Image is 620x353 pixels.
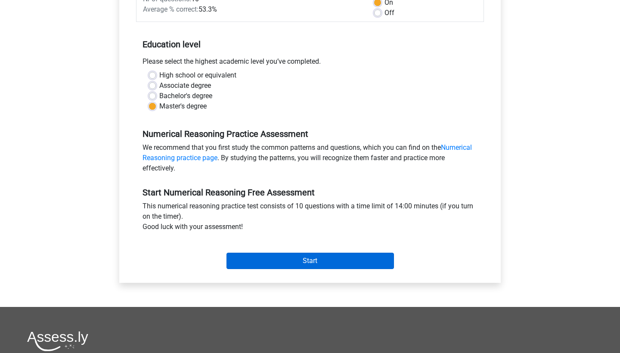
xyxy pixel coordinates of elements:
div: This numerical reasoning practice test consists of 10 questions with a time limit of 14:00 minute... [136,201,484,235]
div: We recommend that you first study the common patterns and questions, which you can find on the . ... [136,142,484,177]
label: High school or equivalent [159,70,236,81]
img: Assessly logo [27,331,88,351]
span: Average % correct: [143,5,198,13]
label: Off [384,8,394,18]
input: Start [226,253,394,269]
label: Bachelor's degree [159,91,212,101]
label: Associate degree [159,81,211,91]
h5: Start Numerical Reasoning Free Assessment [143,187,477,198]
h5: Numerical Reasoning Practice Assessment [143,129,477,139]
label: Master's degree [159,101,207,111]
div: 53.3% [136,4,368,15]
h5: Education level [143,36,477,53]
div: Please select the highest academic level you’ve completed. [136,56,484,70]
